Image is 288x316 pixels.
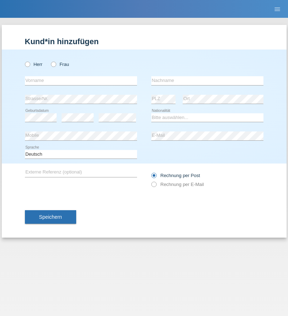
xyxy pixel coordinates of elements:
[39,214,62,220] span: Speichern
[151,173,200,178] label: Rechnung per Post
[51,62,69,67] label: Frau
[25,37,263,46] h1: Kund*in hinzufügen
[270,7,284,11] a: menu
[151,182,156,191] input: Rechnung per E-Mail
[25,62,30,66] input: Herr
[25,210,76,224] button: Speichern
[151,182,204,187] label: Rechnung per E-Mail
[274,6,281,13] i: menu
[25,62,43,67] label: Herr
[151,173,156,182] input: Rechnung per Post
[51,62,56,66] input: Frau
